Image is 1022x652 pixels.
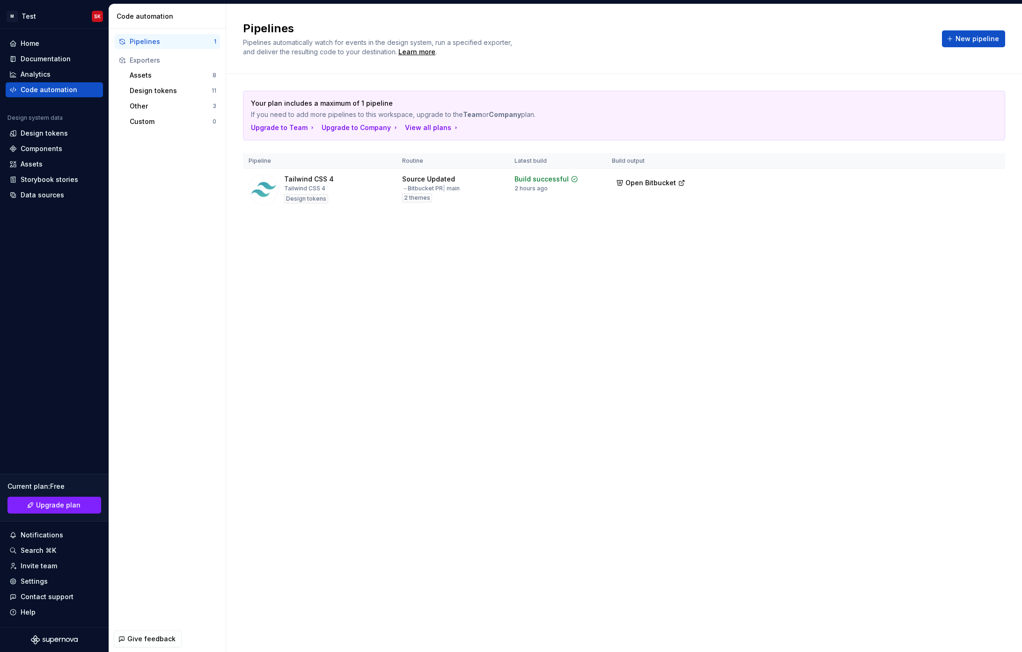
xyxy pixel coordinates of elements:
[956,34,999,43] span: New pipeline
[130,71,213,80] div: Assets
[284,194,328,203] div: Design tokens
[6,188,103,203] a: Data sources
[126,114,220,129] button: Custom0
[21,54,71,64] div: Documentation
[243,153,397,169] th: Pipeline
[21,546,56,555] div: Search ⌘K
[6,558,103,573] a: Invite team
[6,574,103,589] a: Settings
[612,174,690,191] button: Open Bitbucket
[114,630,182,647] button: Give feedback
[22,12,36,21] div: Test
[251,123,316,132] button: Upgrade to Team
[7,11,18,22] div: M
[115,34,220,49] button: Pipelines1
[7,497,101,514] a: Upgrade plan
[213,118,216,125] div: 0
[942,30,1005,47] button: New pipeline
[130,56,216,65] div: Exporters
[404,194,430,202] span: 2 themes
[6,126,103,141] a: Design tokens
[397,49,437,56] span: .
[126,99,220,114] button: Other3
[402,174,455,184] div: Source Updated
[21,530,63,540] div: Notifications
[94,13,101,20] div: SK
[463,110,482,118] strong: Team
[284,185,325,192] div: Tailwind CSS 4
[126,83,220,98] button: Design tokens11
[21,608,36,617] div: Help
[606,153,695,169] th: Build output
[322,123,399,132] button: Upgrade to Company
[6,172,103,187] a: Storybook stories
[7,114,63,122] div: Design system data
[443,185,445,192] span: |
[126,68,220,83] button: Assets8
[117,12,222,21] div: Code automation
[2,6,107,26] button: MTestSK
[397,153,509,169] th: Routine
[6,157,103,172] a: Assets
[21,190,64,200] div: Data sources
[21,175,78,184] div: Storybook stories
[251,110,932,119] p: If you need to add more pipelines to this workspace, upgrade to the or plan.
[36,500,81,510] span: Upgrade plan
[515,185,548,192] div: 2 hours ago
[515,174,569,184] div: Build successful
[21,39,39,48] div: Home
[6,605,103,620] button: Help
[405,123,460,132] button: View all plans
[6,51,103,66] a: Documentation
[21,144,62,153] div: Components
[6,82,103,97] a: Code automation
[6,67,103,82] a: Analytics
[21,592,74,601] div: Contact support
[130,101,213,111] div: Other
[130,86,212,95] div: Design tokens
[284,174,334,184] div: Tailwind CSS 4
[213,72,216,79] div: 8
[489,110,521,118] strong: Company
[612,180,690,188] a: Open Bitbucket
[6,589,103,604] button: Contact support
[130,117,213,126] div: Custom
[6,543,103,558] button: Search ⌘K
[21,129,68,138] div: Design tokens
[6,141,103,156] a: Components
[402,185,460,192] div: → Bitbucket PR main
[7,482,101,491] div: Current plan : Free
[21,577,48,586] div: Settings
[21,561,57,571] div: Invite team
[212,87,216,94] div: 11
[213,102,216,110] div: 3
[243,38,514,56] span: Pipelines automatically watch for events in the design system, run a specified exporter, and deli...
[130,37,214,46] div: Pipelines
[509,153,606,169] th: Latest build
[21,70,51,79] div: Analytics
[625,178,676,188] span: Open Bitbucket
[398,47,435,57] a: Learn more
[243,21,931,36] h2: Pipelines
[6,36,103,51] a: Home
[251,99,932,108] p: Your plan includes a maximum of 1 pipeline
[127,634,176,644] span: Give feedback
[214,38,216,45] div: 1
[6,528,103,543] button: Notifications
[21,159,43,169] div: Assets
[31,635,78,645] svg: Supernova Logo
[21,85,77,94] div: Code automation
